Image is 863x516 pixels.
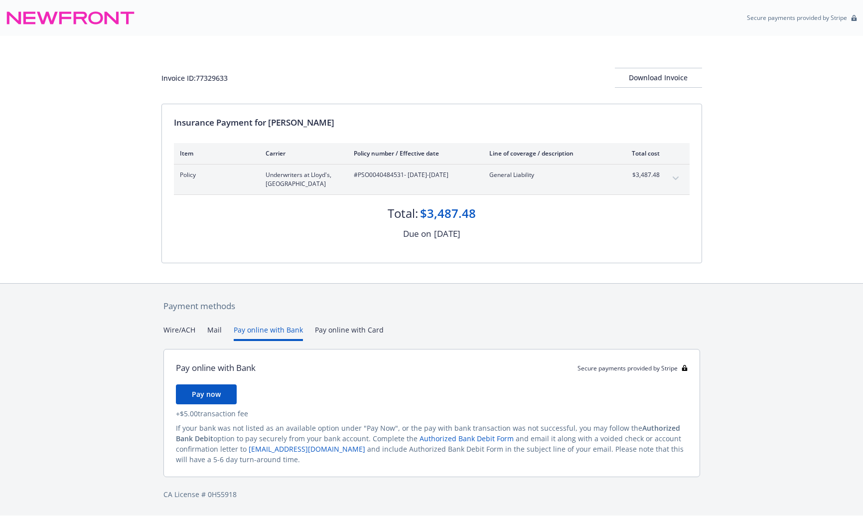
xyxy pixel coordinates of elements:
[180,171,250,179] span: Policy
[176,361,256,374] div: Pay online with Bank
[420,205,476,222] div: $3,487.48
[266,171,338,188] span: Underwriters at Lloyd's, [GEOGRAPHIC_DATA]
[163,300,700,313] div: Payment methods
[176,423,680,443] span: Authorized Bank Debit
[577,364,688,372] div: Secure payments provided by Stripe
[207,325,222,341] button: Mail
[489,171,606,179] span: General Liability
[622,149,660,158] div: Total cost
[234,325,303,341] button: Pay online with Bank
[747,13,847,22] p: Secure payments provided by Stripe
[489,149,606,158] div: Line of coverage / description
[176,423,688,465] div: If your bank was not listed as an available option under "Pay Now", or the pay with bank transact...
[668,171,684,186] button: expand content
[434,227,460,240] div: [DATE]
[354,171,473,179] span: #PSO0040484531 - [DATE]-[DATE]
[192,389,221,399] span: Pay now
[388,205,418,222] div: Total:
[420,434,514,443] a: Authorized Bank Debit Form
[176,408,688,419] div: + $5.00 transaction fee
[615,68,702,88] button: Download Invoice
[622,171,660,179] span: $3,487.48
[174,116,690,129] div: Insurance Payment for [PERSON_NAME]
[176,384,237,404] button: Pay now
[403,227,431,240] div: Due on
[180,149,250,158] div: Item
[315,325,384,341] button: Pay online with Card
[163,489,700,500] div: CA License # 0H55918
[249,444,365,454] a: [EMAIL_ADDRESS][DOMAIN_NAME]
[174,165,690,194] div: PolicyUnderwriters at Lloyd's, [GEOGRAPHIC_DATA]#PSO0040484531- [DATE]-[DATE]General Liability$3,...
[161,73,228,83] div: Invoice ID: 77329633
[163,325,195,341] button: Wire/ACH
[266,149,338,158] div: Carrier
[354,149,473,158] div: Policy number / Effective date
[615,68,702,87] div: Download Invoice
